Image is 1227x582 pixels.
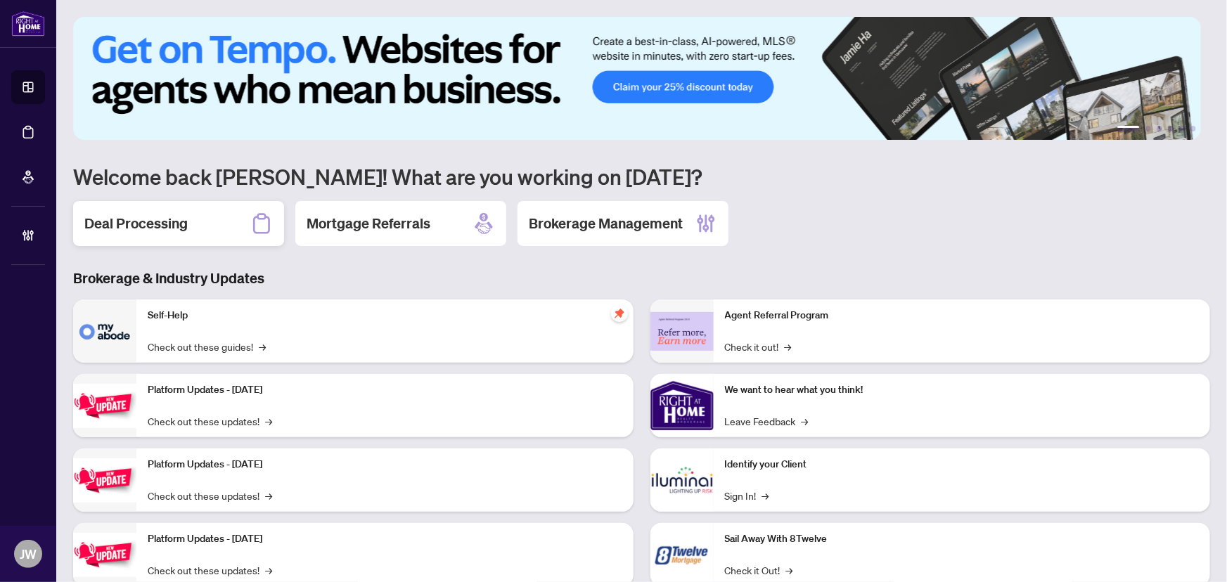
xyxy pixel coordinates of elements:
button: Open asap [1171,533,1213,575]
button: 2 [1145,126,1151,131]
p: Identify your Client [725,457,1200,472]
img: Platform Updates - July 8, 2025 [73,458,136,503]
a: Check it out!→ [725,339,792,354]
p: Self-Help [148,308,622,323]
p: Agent Referral Program [725,308,1200,323]
a: Check out these updates!→ [148,562,272,578]
span: → [786,562,793,578]
span: → [265,413,272,429]
h2: Deal Processing [84,214,188,233]
h3: Brokerage & Industry Updates [73,269,1210,288]
span: → [265,488,272,503]
span: → [762,488,769,503]
img: Agent Referral Program [650,312,714,351]
button: 1 [1117,126,1140,131]
a: Check out these updates!→ [148,488,272,503]
span: → [785,339,792,354]
button: 5 [1179,126,1185,131]
h2: Mortgage Referrals [307,214,430,233]
button: 6 [1190,126,1196,131]
button: 4 [1168,126,1174,131]
span: → [259,339,266,354]
a: Leave Feedback→ [725,413,809,429]
p: Platform Updates - [DATE] [148,457,622,472]
h1: Welcome back [PERSON_NAME]! What are you working on [DATE]? [73,163,1210,190]
img: Identify your Client [650,448,714,512]
a: Check out these guides!→ [148,339,266,354]
img: Slide 0 [73,17,1201,140]
img: Platform Updates - July 21, 2025 [73,384,136,428]
a: Check it Out!→ [725,562,793,578]
span: → [802,413,809,429]
a: Sign In!→ [725,488,769,503]
p: We want to hear what you think! [725,382,1200,398]
img: logo [11,11,45,37]
span: JW [20,544,37,564]
button: 3 [1157,126,1162,131]
img: We want to hear what you think! [650,374,714,437]
p: Platform Updates - [DATE] [148,382,622,398]
img: Platform Updates - June 23, 2025 [73,533,136,577]
span: pushpin [611,305,628,322]
p: Sail Away With 8Twelve [725,531,1200,547]
span: → [265,562,272,578]
h2: Brokerage Management [529,214,683,233]
a: Check out these updates!→ [148,413,272,429]
p: Platform Updates - [DATE] [148,531,622,547]
img: Self-Help [73,299,136,363]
